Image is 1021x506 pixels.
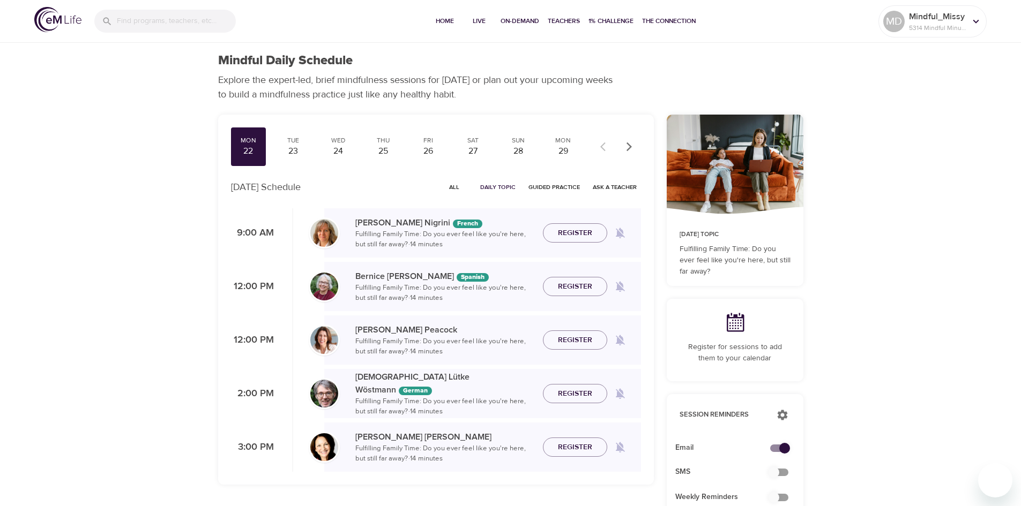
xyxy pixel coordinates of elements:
[607,381,633,406] span: Remind me when a class goes live every Monday at 2:00 PM
[680,342,791,364] p: Register for sessions to add them to your calendar
[370,145,397,157] div: 25
[325,145,352,157] div: 24
[543,384,607,404] button: Register
[978,463,1012,497] iframe: Button to launch messaging window
[231,440,274,455] p: 3:00 PM
[231,280,274,294] p: 12:00 PM
[550,145,577,157] div: 29
[355,431,534,443] p: [PERSON_NAME] [PERSON_NAME]
[675,442,778,454] span: Email
[355,323,534,336] p: [PERSON_NAME] Peacock
[231,333,274,348] p: 12:00 PM
[310,433,338,461] img: Laurie_Weisman-min.jpg
[355,396,534,417] p: Fulfilling Family Time: Do you ever feel like you're here, but still far away? · 14 minutes
[453,220,482,228] div: The episodes in this programs will be in French
[432,16,458,27] span: Home
[558,441,592,454] span: Register
[310,219,338,247] img: MelissaNigiri.jpg
[325,136,352,145] div: Wed
[399,387,432,395] div: The episodes in this programs will be in German
[505,145,532,157] div: 28
[370,136,397,145] div: Thu
[550,136,577,145] div: Mon
[218,73,620,102] p: Explore the expert-led, brief mindfulness sessions for [DATE] or plan out your upcoming weeks to ...
[355,283,534,304] p: Fulfilling Family Time: Do you ever feel like you're here, but still far away? · 14 minutes
[524,179,584,195] button: Guided Practice
[460,136,487,145] div: Sat
[680,244,791,277] p: Fulfilling Family Time: Do you ever feel like you're here, but still far away?
[355,443,534,464] p: Fulfilling Family Time: Do you ever feel like you're here, but still far away? · 14 minutes
[680,410,766,420] p: Session Reminders
[355,229,534,250] p: Fulfilling Family Time: Do you ever feel like you're here, but still far away? · 14 minutes
[607,220,633,246] span: Remind me when a class goes live every Monday at 9:00 AM
[543,437,607,457] button: Register
[355,270,534,283] p: Bernice [PERSON_NAME]
[218,53,353,69] h1: Mindful Daily Schedule
[460,145,487,157] div: 27
[680,230,791,239] p: [DATE] Topic
[235,136,262,145] div: Mon
[415,136,442,145] div: Fri
[909,10,966,23] p: Mindful_Missy
[442,182,467,192] span: All
[607,274,633,299] span: Remind me when a class goes live every Monday at 12:00 PM
[310,380,338,407] img: Christian%20L%C3%BCtke%20W%C3%B6stmann.png
[480,182,516,192] span: Daily Topic
[235,145,262,157] div: 22
[505,136,532,145] div: Sun
[543,223,607,243] button: Register
[548,16,580,27] span: Teachers
[231,180,301,194] p: [DATE] Schedule
[231,387,274,401] p: 2:00 PM
[607,434,633,460] span: Remind me when a class goes live every Monday at 3:00 PM
[543,330,607,350] button: Register
[543,277,607,297] button: Register
[355,336,534,357] p: Fulfilling Family Time: Do you ever feel like you're here, but still far away? · 14 minutes
[466,16,492,27] span: Live
[280,145,307,157] div: 23
[355,371,534,396] p: [DEMOGRAPHIC_DATA] Lütke Wöstmann
[476,179,520,195] button: Daily Topic
[558,226,592,240] span: Register
[675,492,778,503] span: Weekly Reminders
[117,10,236,33] input: Find programs, teachers, etc...
[528,182,580,192] span: Guided Practice
[501,16,539,27] span: On-Demand
[588,179,641,195] button: Ask a Teacher
[437,179,472,195] button: All
[457,273,489,282] div: The episodes in this programs will be in Spanish
[593,182,637,192] span: Ask a Teacher
[558,280,592,293] span: Register
[558,387,592,401] span: Register
[883,11,905,32] div: MD
[642,16,696,27] span: The Connection
[415,145,442,157] div: 26
[607,327,633,353] span: Remind me when a class goes live every Monday at 12:00 PM
[909,23,966,33] p: 5314 Mindful Minutes
[675,466,778,478] span: SMS
[558,334,592,347] span: Register
[310,326,338,354] img: Susan_Peacock-min.jpg
[588,16,634,27] span: 1% Challenge
[231,226,274,240] p: 9:00 AM
[34,7,81,32] img: logo
[280,136,307,145] div: Tue
[355,216,534,229] p: [PERSON_NAME] Nigrini
[310,273,338,300] img: Bernice_Moore_min.jpg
